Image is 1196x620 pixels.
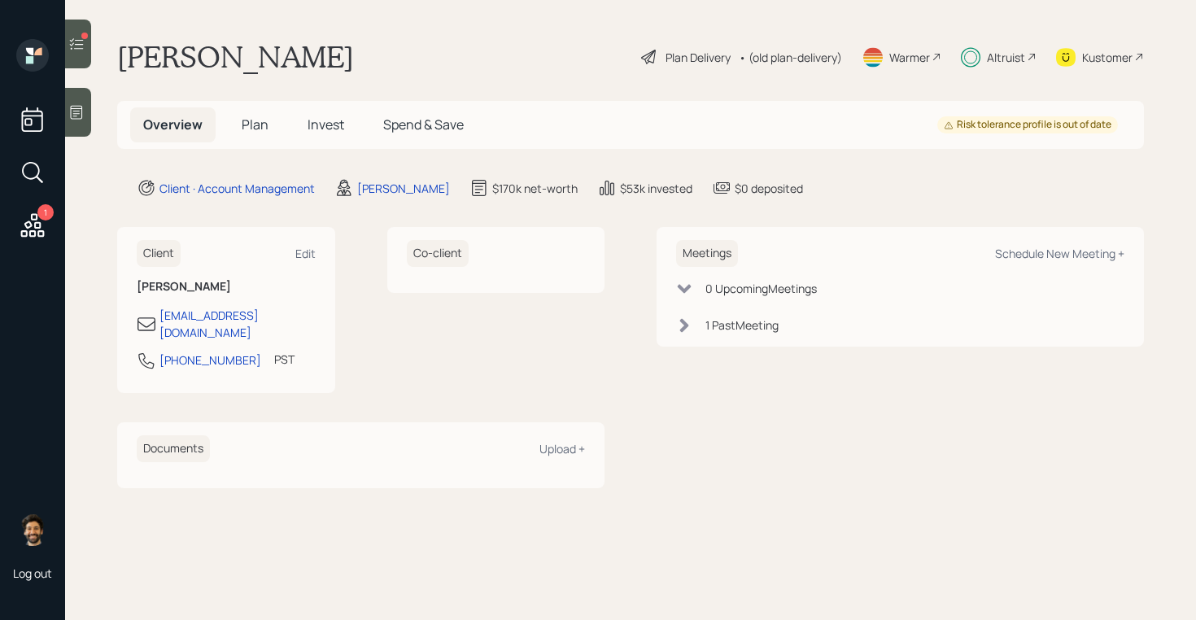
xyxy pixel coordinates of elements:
[735,180,803,197] div: $0 deposited
[676,240,738,267] h6: Meetings
[492,180,578,197] div: $170k net-worth
[274,351,295,368] div: PST
[407,240,469,267] h6: Co-client
[37,204,54,220] div: 1
[117,39,354,75] h1: [PERSON_NAME]
[159,351,261,369] div: [PHONE_NUMBER]
[137,435,210,462] h6: Documents
[539,441,585,456] div: Upload +
[308,116,344,133] span: Invest
[137,240,181,267] h6: Client
[295,246,316,261] div: Edit
[16,513,49,546] img: eric-schwartz-headshot.png
[137,280,316,294] h6: [PERSON_NAME]
[666,49,731,66] div: Plan Delivery
[143,116,203,133] span: Overview
[944,118,1111,132] div: Risk tolerance profile is out of date
[889,49,930,66] div: Warmer
[357,180,450,197] div: [PERSON_NAME]
[159,180,315,197] div: Client · Account Management
[242,116,268,133] span: Plan
[1082,49,1133,66] div: Kustomer
[159,307,316,341] div: [EMAIL_ADDRESS][DOMAIN_NAME]
[620,180,692,197] div: $53k invested
[383,116,464,133] span: Spend & Save
[705,280,817,297] div: 0 Upcoming Meeting s
[995,246,1124,261] div: Schedule New Meeting +
[987,49,1025,66] div: Altruist
[705,317,779,334] div: 1 Past Meeting
[739,49,842,66] div: • (old plan-delivery)
[13,565,52,581] div: Log out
